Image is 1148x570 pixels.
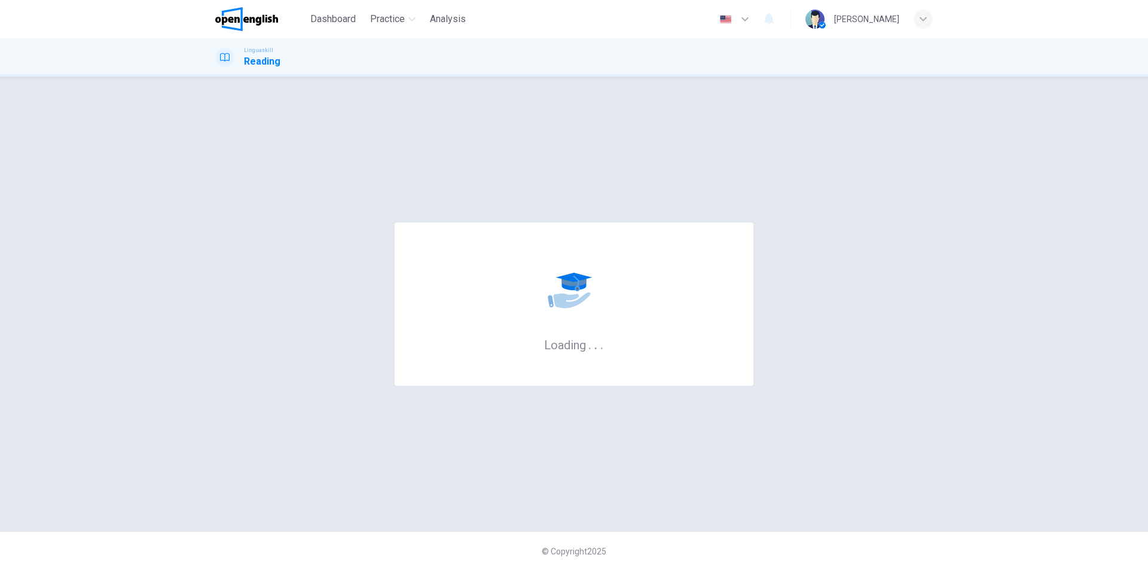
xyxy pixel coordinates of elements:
[365,8,420,30] button: Practice
[834,12,899,26] div: [PERSON_NAME]
[542,547,606,556] span: © Copyright 2025
[430,12,466,26] span: Analysis
[600,334,604,353] h6: .
[544,337,604,352] h6: Loading
[215,7,306,31] a: OpenEnglish logo
[306,8,361,30] button: Dashboard
[588,334,592,353] h6: .
[215,7,278,31] img: OpenEnglish logo
[425,8,471,30] button: Analysis
[370,12,405,26] span: Practice
[244,46,273,54] span: Linguaskill
[805,10,825,29] img: Profile picture
[244,54,280,69] h1: Reading
[594,334,598,353] h6: .
[310,12,356,26] span: Dashboard
[718,15,733,24] img: en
